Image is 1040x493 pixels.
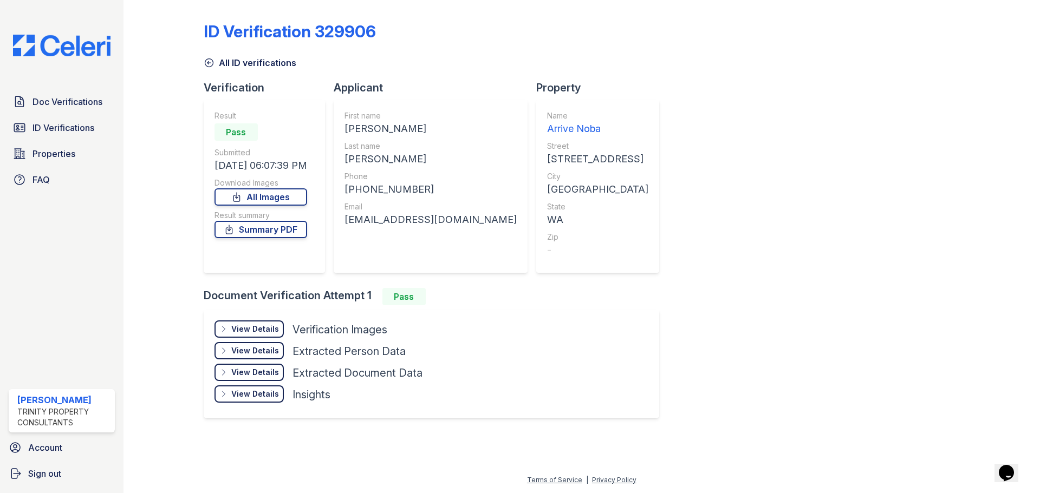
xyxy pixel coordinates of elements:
[547,171,648,182] div: City
[536,80,668,95] div: Property
[547,152,648,167] div: [STREET_ADDRESS]
[32,121,94,134] span: ID Verifications
[344,171,517,182] div: Phone
[9,117,115,139] a: ID Verifications
[547,141,648,152] div: Street
[28,441,62,454] span: Account
[214,221,307,238] a: Summary PDF
[4,463,119,484] a: Sign out
[547,121,648,136] div: Arrive Noba
[4,437,119,458] a: Account
[592,476,636,484] a: Privacy Policy
[292,344,406,359] div: Extracted Person Data
[547,182,648,197] div: [GEOGRAPHIC_DATA]
[28,467,61,480] span: Sign out
[214,188,307,206] a: All Images
[9,91,115,113] a: Doc Verifications
[17,406,110,428] div: Trinity Property Consultants
[344,201,517,212] div: Email
[9,169,115,190] a: FAQ
[32,173,50,186] span: FAQ
[204,288,668,305] div: Document Verification Attempt 1
[382,288,426,305] div: Pass
[214,178,307,188] div: Download Images
[214,147,307,158] div: Submitted
[334,80,536,95] div: Applicant
[994,450,1029,482] iframe: chat widget
[547,212,648,227] div: WA
[204,22,376,41] div: ID Verification 329906
[231,345,279,356] div: View Details
[214,158,307,173] div: [DATE] 06:07:39 PM
[231,367,279,378] div: View Details
[292,322,387,337] div: Verification Images
[344,121,517,136] div: [PERSON_NAME]
[547,110,648,121] div: Name
[214,210,307,221] div: Result summary
[344,141,517,152] div: Last name
[4,35,119,56] img: CE_Logo_Blue-a8612792a0a2168367f1c8372b55b34899dd931a85d93a1a3d3e32e68fde9ad4.png
[292,365,422,380] div: Extracted Document Data
[547,201,648,212] div: State
[527,476,582,484] a: Terms of Service
[214,123,258,141] div: Pass
[17,393,110,406] div: [PERSON_NAME]
[9,143,115,165] a: Properties
[547,242,648,258] div: -
[547,232,648,242] div: Zip
[344,212,517,227] div: [EMAIL_ADDRESS][DOMAIN_NAME]
[204,80,334,95] div: Verification
[231,389,279,399] div: View Details
[586,476,588,484] div: |
[231,324,279,334] div: View Details
[32,147,75,160] span: Properties
[204,56,296,69] a: All ID verifications
[292,387,330,402] div: Insights
[344,152,517,167] div: [PERSON_NAME]
[214,110,307,121] div: Result
[344,182,517,197] div: [PHONE_NUMBER]
[344,110,517,121] div: First name
[32,95,102,108] span: Doc Verifications
[547,110,648,136] a: Name Arrive Noba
